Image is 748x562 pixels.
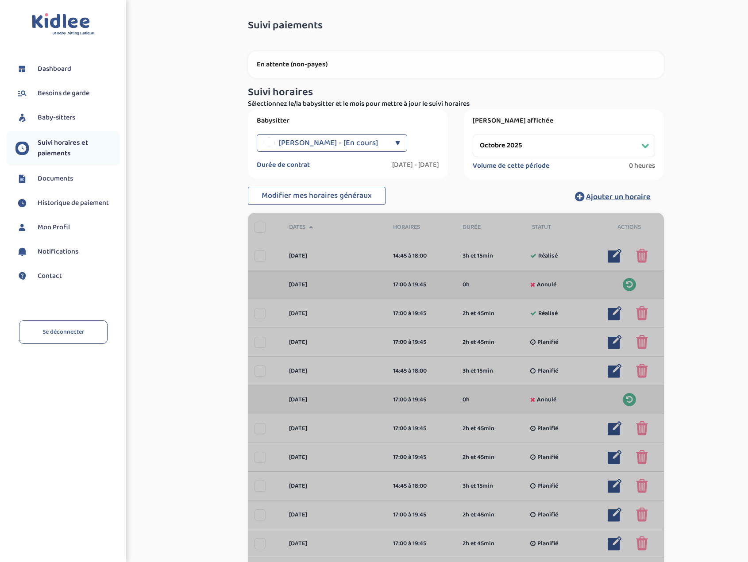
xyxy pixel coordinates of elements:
[15,269,120,283] a: Contact
[38,112,75,123] span: Baby-sitters
[38,64,71,74] span: Dashboard
[15,172,120,185] a: Documents
[629,162,655,170] span: 0 heures
[15,142,29,155] img: suivihoraire.svg
[257,116,439,125] label: Babysitter
[15,221,120,234] a: Mon Profil
[15,269,29,283] img: contact.svg
[38,173,73,184] span: Documents
[15,172,29,185] img: documents.svg
[15,62,120,76] a: Dashboard
[15,87,120,100] a: Besoins de garde
[15,87,29,100] img: besoin.svg
[38,222,70,233] span: Mon Profil
[392,161,439,169] label: [DATE] - [DATE]
[248,20,323,31] span: Suivi paiements
[257,161,310,169] label: Durée de contrat
[38,88,89,99] span: Besoins de garde
[38,138,120,159] span: Suivi horaires et paiements
[15,138,120,159] a: Suivi horaires et paiements
[257,60,655,69] p: En attente (non-payes)
[473,116,655,125] label: [PERSON_NAME] affichée
[15,196,120,210] a: Historique de paiement
[15,245,29,258] img: notification.svg
[38,271,62,281] span: Contact
[15,111,120,124] a: Baby-sitters
[248,187,386,205] button: Modifier mes horaires généraux
[279,134,378,152] span: [PERSON_NAME] - [En cours]
[15,111,29,124] img: babysitters.svg
[262,189,372,202] span: Modifier mes horaires généraux
[562,187,664,206] button: Ajouter un horaire
[248,99,664,109] p: Sélectionnez le/la babysitter et le mois pour mettre à jour le suivi horaires
[19,320,108,344] a: Se déconnecter
[38,246,78,257] span: Notifications
[248,87,664,98] h3: Suivi horaires
[395,134,400,152] div: ▼
[15,196,29,210] img: suivihoraire.svg
[15,221,29,234] img: profil.svg
[473,162,550,170] label: Volume de cette période
[15,245,120,258] a: Notifications
[38,198,109,208] span: Historique de paiement
[586,191,651,203] span: Ajouter un horaire
[15,62,29,76] img: dashboard.svg
[32,13,94,36] img: logo.svg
